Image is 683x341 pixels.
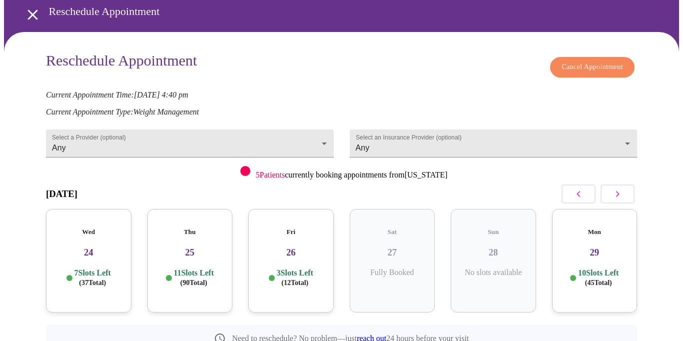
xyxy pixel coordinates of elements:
div: Any [46,129,334,157]
h3: Reschedule Appointment [49,5,628,18]
em: Current Appointment Time: [DATE] 4:40 pm [46,90,188,99]
h3: Reschedule Appointment [46,52,197,72]
button: Cancel Appointment [550,57,635,77]
p: 7 Slots Left [74,268,111,287]
h5: Sun [459,228,528,236]
h3: 28 [459,247,528,258]
span: ( 12 Total) [281,279,308,286]
span: ( 90 Total) [180,279,207,286]
h3: 24 [54,247,123,258]
span: Cancel Appointment [562,61,623,73]
em: Current Appointment Type: Weight Management [46,107,199,116]
h3: 25 [155,247,225,258]
span: ( 45 Total) [585,279,612,286]
p: No slots available [459,268,528,277]
p: currently booking appointments from [US_STATE] [255,170,447,179]
h3: [DATE] [46,188,77,199]
span: 5 Patients [255,170,285,179]
p: 11 Slots Left [174,268,214,287]
h5: Mon [560,228,630,236]
p: 10 Slots Left [578,268,619,287]
h5: Sat [358,228,427,236]
h3: 26 [256,247,326,258]
p: 3 Slots Left [277,268,313,287]
h3: 29 [560,247,630,258]
h5: Wed [54,228,123,236]
h3: 27 [358,247,427,258]
h5: Fri [256,228,326,236]
span: ( 37 Total) [79,279,106,286]
p: Fully Booked [358,268,427,277]
div: Any [350,129,638,157]
h5: Thu [155,228,225,236]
